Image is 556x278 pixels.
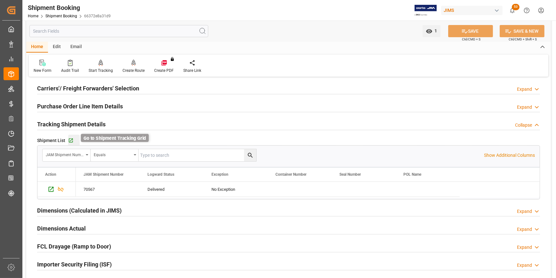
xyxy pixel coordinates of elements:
[123,68,145,73] div: Create Route
[37,206,122,215] h2: Dimensions (Calculated in JIMS)
[147,182,196,197] div: Delivered
[46,150,83,158] div: JAM Shipment Number
[517,86,532,93] div: Expand
[517,244,532,251] div: Expand
[37,260,112,269] h2: Importer Security Filing (ISF)
[517,226,532,233] div: Expand
[517,208,532,215] div: Expand
[45,14,77,18] a: Shipment Booking
[66,42,87,53] div: Email
[275,172,306,177] span: Container Number
[37,84,139,93] h2: Carriers'/ Freight Forwarders' Selection
[37,120,106,129] h2: Tracking Shipment Details
[505,3,520,18] button: show 53 new notifications
[37,242,111,251] h2: FCL Drayage (Ramp to Door)
[81,134,149,142] div: Go to Shipment Tracking Grid
[83,172,123,177] span: JAM Shipment Number
[484,152,535,159] p: Show Additional Columns
[441,4,505,16] button: JIMS
[37,137,65,144] span: Shipment List
[26,42,48,53] div: Home
[91,149,139,161] button: open menu
[517,262,532,269] div: Expand
[94,150,131,158] div: Equals
[34,68,52,73] div: New Form
[515,122,532,129] div: Collapse
[43,149,91,161] button: open menu
[48,42,66,53] div: Edit
[517,104,532,111] div: Expand
[403,172,421,177] span: POL Name
[339,172,361,177] span: Seal Number
[28,3,111,13] div: Shipment Booking
[29,25,208,37] input: Search Fields
[462,37,481,42] span: Ctrl/CMD + S
[139,149,256,161] input: Type to search
[76,182,460,197] div: Press SPACE to select this row.
[509,37,537,42] span: Ctrl/CMD + Shift + S
[500,25,544,37] button: SAVE & NEW
[433,28,437,33] span: 1
[68,135,80,146] button: Go to Shipment Tracking Grid
[211,172,228,177] span: Exception
[423,25,441,37] button: open menu
[28,14,38,18] a: Home
[76,182,140,197] div: 70567
[244,149,256,161] button: search button
[183,68,201,73] div: Share Link
[520,3,534,18] button: Help Center
[415,5,437,16] img: Exertis%20JAM%20-%20Email%20Logo.jpg_1722504956.jpg
[441,6,503,15] div: JIMS
[89,68,113,73] div: Start Tracking
[448,25,493,37] button: SAVE
[37,182,76,197] div: Press SPACE to select this row.
[45,172,56,177] div: Action
[61,68,79,73] div: Audit Trail
[512,4,520,10] span: 53
[147,172,174,177] span: Logward Status
[211,182,260,197] div: No Exception
[37,224,86,233] h2: Dimensions Actual
[37,102,123,111] h2: Purchase Order Line Item Details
